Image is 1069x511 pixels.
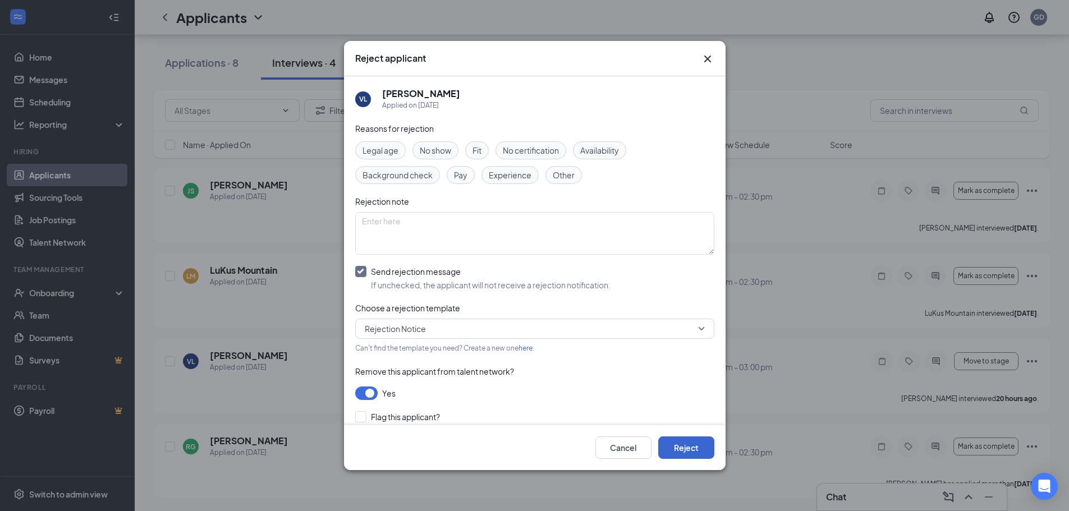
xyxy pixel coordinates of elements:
h5: [PERSON_NAME] [382,88,460,100]
span: No certification [503,144,559,156]
button: Cancel [595,436,652,459]
span: Rejection note [355,196,409,206]
span: Legal age [363,144,398,156]
span: Rejection Notice [365,320,426,337]
span: Experience [489,169,531,181]
span: Choose a rejection template [355,303,460,313]
span: Background check [363,169,433,181]
svg: Cross [701,52,714,66]
div: Applied on [DATE] [382,100,460,111]
span: No show [420,144,451,156]
button: Close [701,52,714,66]
span: Yes [382,386,396,400]
span: Availability [580,144,619,156]
div: VL [359,94,367,104]
span: Reasons for rejection [355,123,434,133]
span: Can't find the template you need? Create a new one . [355,344,534,352]
span: Other [553,169,575,181]
span: Fit [472,144,481,156]
h3: Reject applicant [355,52,426,65]
button: Reject [658,436,714,459]
div: Open Intercom Messenger [1031,473,1058,500]
a: here [519,344,533,352]
span: Pay [454,169,467,181]
span: Remove this applicant from talent network? [355,366,514,376]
